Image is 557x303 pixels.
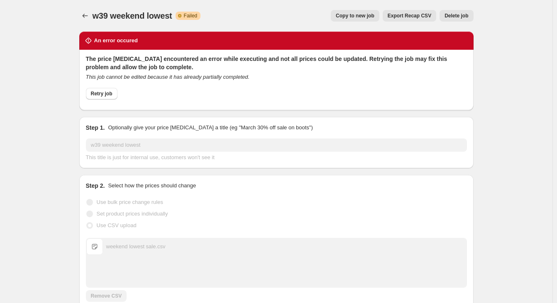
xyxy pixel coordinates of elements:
[86,154,215,160] span: This title is just for internal use, customers won't see it
[91,90,112,97] span: Retry job
[97,199,163,205] span: Use bulk price change rules
[388,12,431,19] span: Export Recap CSV
[86,138,467,152] input: 30% off holiday sale
[86,55,467,71] h2: The price [MEDICAL_DATA] encountered an error while executing and not all prices could be updated...
[440,10,473,22] button: Delete job
[331,10,379,22] button: Copy to new job
[445,12,468,19] span: Delete job
[86,124,105,132] h2: Step 1.
[94,36,138,45] h2: An error occured
[108,124,313,132] p: Optionally give your price [MEDICAL_DATA] a title (eg "March 30% off sale on boots")
[108,182,196,190] p: Select how the prices should change
[93,11,172,20] span: w39 weekend lowest
[106,242,166,251] div: weekend lowest sale.csv
[336,12,374,19] span: Copy to new job
[86,182,105,190] h2: Step 2.
[86,74,250,80] i: This job cannot be edited because it has already partially completed.
[79,10,91,22] button: Price change jobs
[97,222,137,228] span: Use CSV upload
[97,211,168,217] span: Set product prices individually
[383,10,436,22] button: Export Recap CSV
[86,88,117,99] button: Retry job
[184,12,198,19] span: Failed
